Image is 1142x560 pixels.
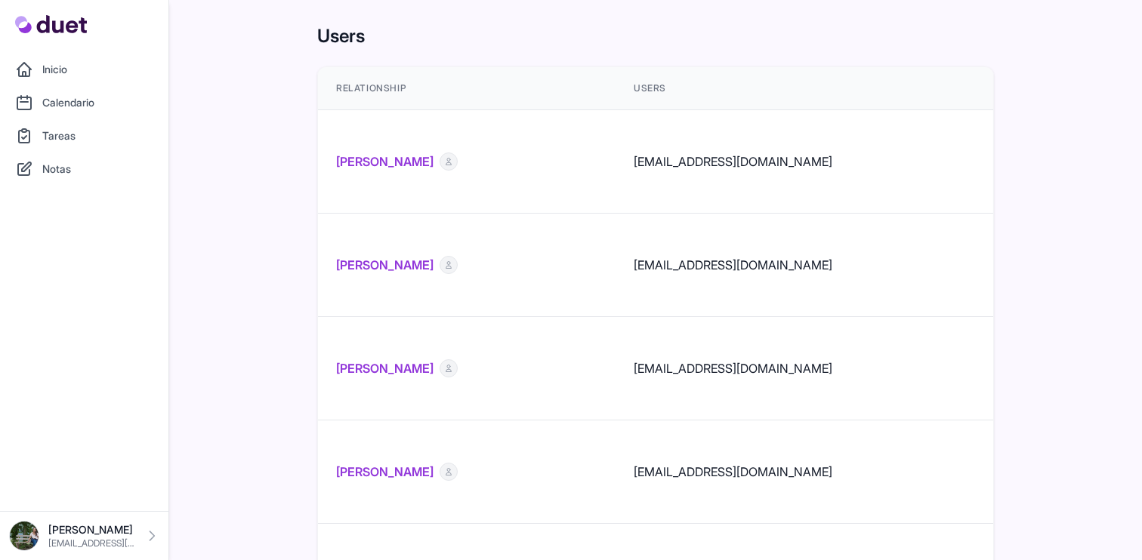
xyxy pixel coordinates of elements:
[318,67,616,110] th: Relationship
[48,537,135,549] p: [EMAIL_ADDRESS][DOMAIN_NAME]
[9,154,159,184] a: Notas
[9,88,159,118] a: Calendario
[9,121,159,151] a: Tareas
[336,463,434,481] a: [PERSON_NAME]
[9,521,159,551] a: [PERSON_NAME] [EMAIL_ADDRESS][DOMAIN_NAME]
[317,24,994,48] h1: Users
[336,359,434,377] a: [PERSON_NAME]
[336,256,434,274] a: [PERSON_NAME]
[48,522,135,537] p: [PERSON_NAME]
[9,54,159,85] a: Inicio
[9,521,39,551] img: DSC08576_Original.jpeg
[336,152,434,171] a: [PERSON_NAME]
